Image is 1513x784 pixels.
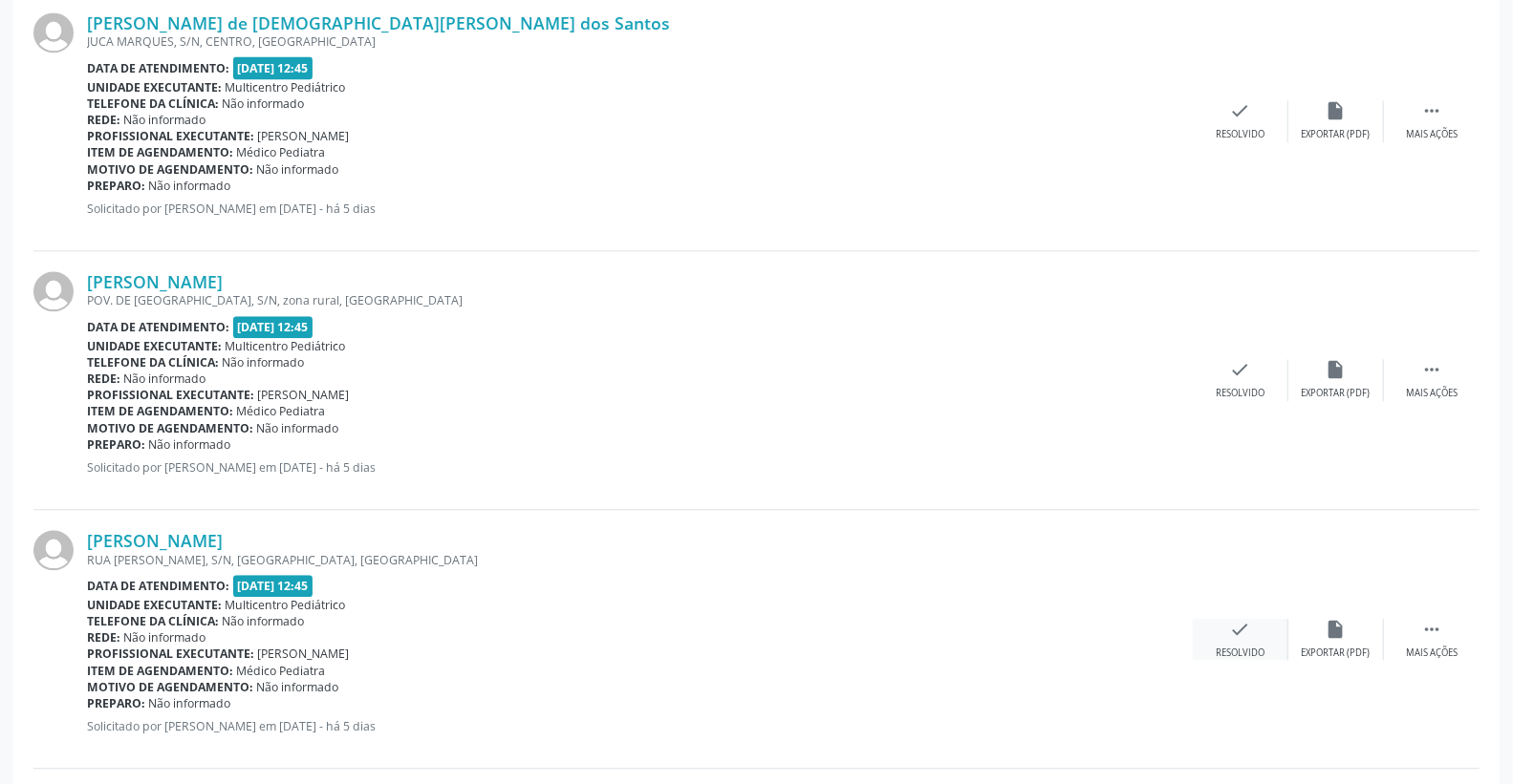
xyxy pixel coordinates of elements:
span: Não informado [149,178,231,194]
div: Exportar (PDF) [1302,128,1371,141]
b: Unidade executante: [87,597,222,613]
span: [PERSON_NAME] [258,387,350,403]
i:  [1421,359,1442,380]
p: Solicitado por [PERSON_NAME] em [DATE] - há 5 dias [87,718,1193,734]
span: Não informado [124,112,206,128]
b: Telefone da clínica: [87,95,219,112]
b: Preparo: [87,695,145,711]
b: Telefone da clínica: [87,613,219,629]
b: Data de atendimento: [87,319,229,335]
b: Item de agendamento: [87,403,233,419]
span: Médico Pediatra [237,144,326,160]
p: Solicitado por [PERSON_NAME] em [DATE] - há 5 dias [87,201,1193,217]
p: Solicitado por [PERSON_NAME] em [DATE] - há 5 dias [87,459,1193,476]
i: check [1230,619,1251,640]
i: insert_drive_file [1326,619,1347,640]
img: img [33,271,74,311]
a: [PERSON_NAME] [87,530,223,551]
b: Motivo de agendamento: [87,161,253,178]
span: Não informado [223,95,305,112]
b: Rede: [87,112,120,128]
div: Mais ações [1406,128,1458,141]
div: JUCA MARQUES, S/N, CENTRO, [GEOGRAPHIC_DATA] [87,33,1193,50]
i: insert_drive_file [1326,359,1347,380]
i:  [1421,100,1442,121]
b: Profissional executante: [87,387,254,403]
b: Preparo: [87,178,145,194]
i: insert_drive_file [1326,100,1347,121]
span: [PERSON_NAME] [258,128,350,144]
span: Médico Pediatra [237,663,326,679]
span: Não informado [223,354,305,371]
span: Multicentro Pediátrico [226,597,346,613]
span: [PERSON_NAME] [258,646,350,662]
a: [PERSON_NAME] de [DEMOGRAPHIC_DATA][PERSON_NAME] dos Santos [87,12,670,33]
i:  [1421,619,1442,640]
b: Item de agendamento: [87,663,233,679]
span: Não informado [124,629,206,646]
b: Profissional executante: [87,128,254,144]
b: Profissional executante: [87,646,254,662]
i: check [1230,359,1251,380]
div: Mais ações [1406,646,1458,660]
span: Multicentro Pediátrico [226,338,346,354]
span: Multicentro Pediátrico [226,79,346,95]
b: Unidade executante: [87,338,222,354]
span: Médico Pediatra [237,403,326,419]
div: RUA [PERSON_NAME], S/N, [GEOGRAPHIC_DATA], [GEOGRAPHIC_DATA] [87,552,1193,568]
span: Não informado [257,161,339,178]
b: Preparo: [87,436,145,453]
span: [DATE] 12:45 [233,316,313,338]
img: img [33,12,74,53]
span: Não informado [257,679,339,695]
a: [PERSON_NAME] [87,271,223,292]
img: img [33,530,74,570]
div: Exportar (PDF) [1302,646,1371,660]
span: Não informado [257,420,339,436]
b: Rede: [87,371,120,387]
b: Data de atendimento: [87,60,229,76]
span: Não informado [124,371,206,387]
div: Resolvido [1216,387,1264,400]
b: Motivo de agendamento: [87,679,253,695]
i: check [1230,100,1251,121]
span: Não informado [149,436,231,453]
div: Mais ações [1406,387,1458,400]
b: Item de agendamento: [87,144,233,160]
div: Resolvido [1216,128,1264,141]
div: Resolvido [1216,646,1264,660]
b: Motivo de agendamento: [87,420,253,436]
b: Data de atendimento: [87,578,229,594]
span: Não informado [223,613,305,629]
span: [DATE] 12:45 [233,56,313,78]
span: [DATE] 12:45 [233,575,313,597]
b: Rede: [87,629,120,646]
span: Não informado [149,695,231,711]
div: Exportar (PDF) [1302,387,1371,400]
b: Telefone da clínica: [87,354,219,371]
b: Unidade executante: [87,79,222,95]
div: POV. DE [GEOGRAPHIC_DATA], S/N, zona rural, [GEOGRAPHIC_DATA] [87,292,1193,308]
